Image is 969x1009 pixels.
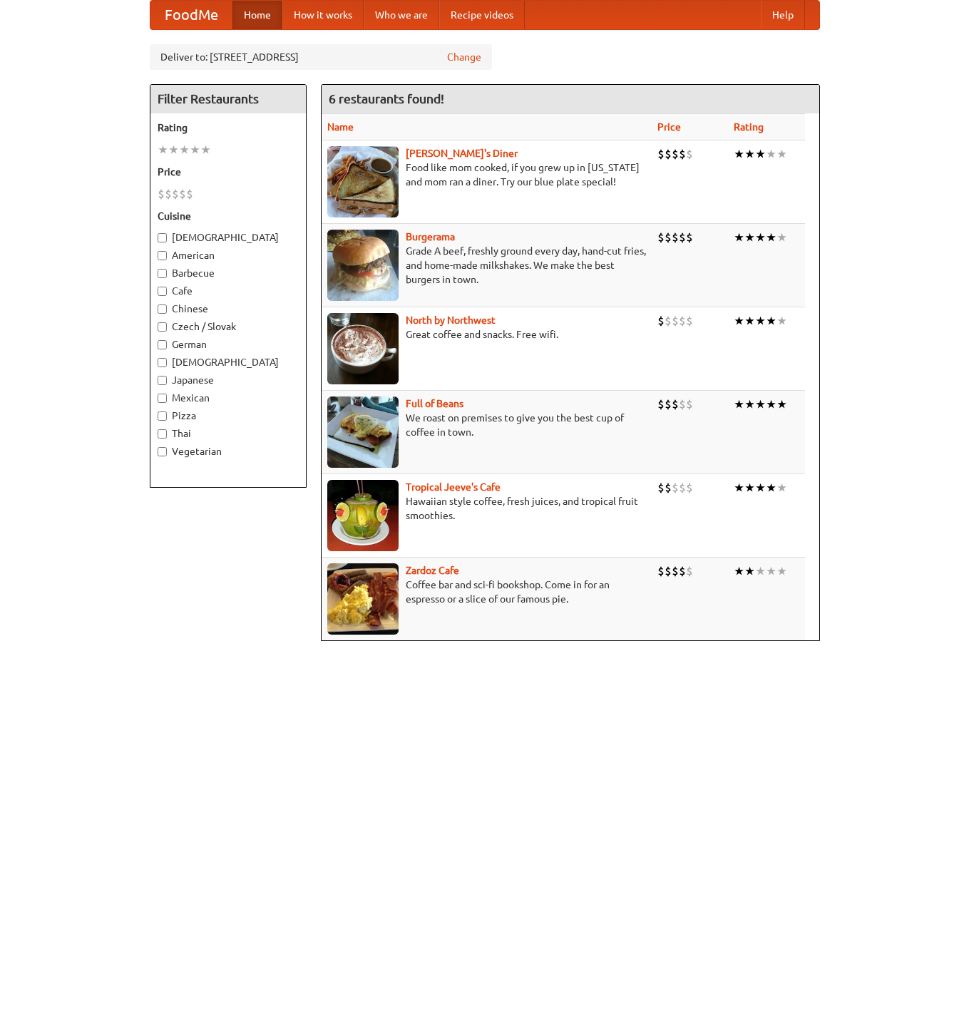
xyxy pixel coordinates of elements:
[657,396,665,412] li: $
[158,319,299,334] label: Czech / Slovak
[761,1,805,29] a: Help
[158,355,299,369] label: [DEMOGRAPHIC_DATA]
[686,146,693,162] li: $
[686,563,693,579] li: $
[665,230,672,245] li: $
[158,248,299,262] label: American
[327,121,354,133] a: Name
[364,1,439,29] a: Who we are
[158,209,299,223] h5: Cuisine
[734,313,744,329] li: ★
[672,313,679,329] li: $
[406,481,501,493] a: Tropical Jeeve's Cafe
[766,313,776,329] li: ★
[406,565,459,576] a: Zardoz Cafe
[158,233,167,242] input: [DEMOGRAPHIC_DATA]
[766,230,776,245] li: ★
[158,287,167,296] input: Cafe
[158,376,167,385] input: Japanese
[665,480,672,496] li: $
[158,266,299,280] label: Barbecue
[158,409,299,423] label: Pizza
[755,230,766,245] li: ★
[755,146,766,162] li: ★
[150,1,232,29] a: FoodMe
[327,563,399,635] img: zardoz.jpg
[657,230,665,245] li: $
[150,44,492,70] div: Deliver to: [STREET_ADDRESS]
[150,85,306,113] h4: Filter Restaurants
[406,314,496,326] a: North by Northwest
[158,269,167,278] input: Barbecue
[744,396,755,412] li: ★
[776,313,787,329] li: ★
[672,480,679,496] li: $
[755,313,766,329] li: ★
[158,447,167,456] input: Vegetarian
[327,160,646,189] p: Food like mom cooked, if you grew up in [US_STATE] and mom ran a diner. Try our blue plate special!
[665,563,672,579] li: $
[734,121,764,133] a: Rating
[327,313,399,384] img: north.jpg
[158,340,167,349] input: German
[158,411,167,421] input: Pizza
[158,322,167,332] input: Czech / Slovak
[190,142,200,158] li: ★
[186,186,193,202] li: $
[158,394,167,403] input: Mexican
[679,396,686,412] li: $
[744,480,755,496] li: ★
[158,251,167,260] input: American
[755,396,766,412] li: ★
[158,230,299,245] label: [DEMOGRAPHIC_DATA]
[734,230,744,245] li: ★
[672,230,679,245] li: $
[200,142,211,158] li: ★
[439,1,525,29] a: Recipe videos
[679,230,686,245] li: $
[734,396,744,412] li: ★
[734,146,744,162] li: ★
[672,563,679,579] li: $
[327,480,399,551] img: jeeves.jpg
[327,146,399,217] img: sallys.jpg
[679,146,686,162] li: $
[165,186,172,202] li: $
[158,302,299,316] label: Chinese
[327,411,646,439] p: We roast on premises to give you the best cup of coffee in town.
[158,373,299,387] label: Japanese
[327,327,646,342] p: Great coffee and snacks. Free wifi.
[776,480,787,496] li: ★
[766,396,776,412] li: ★
[657,121,681,133] a: Price
[686,230,693,245] li: $
[734,563,744,579] li: ★
[158,142,168,158] li: ★
[686,396,693,412] li: $
[686,313,693,329] li: $
[776,396,787,412] li: ★
[158,304,167,314] input: Chinese
[744,563,755,579] li: ★
[657,313,665,329] li: $
[447,50,481,64] a: Change
[158,284,299,298] label: Cafe
[672,146,679,162] li: $
[744,146,755,162] li: ★
[327,396,399,468] img: beans.jpg
[734,480,744,496] li: ★
[158,429,167,439] input: Thai
[158,444,299,459] label: Vegetarian
[158,358,167,367] input: [DEMOGRAPHIC_DATA]
[755,563,766,579] li: ★
[327,578,646,606] p: Coffee bar and sci-fi bookshop. Come in for an espresso or a slice of our famous pie.
[665,396,672,412] li: $
[766,563,776,579] li: ★
[232,1,282,29] a: Home
[766,146,776,162] li: ★
[179,186,186,202] li: $
[406,148,518,159] a: [PERSON_NAME]'s Diner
